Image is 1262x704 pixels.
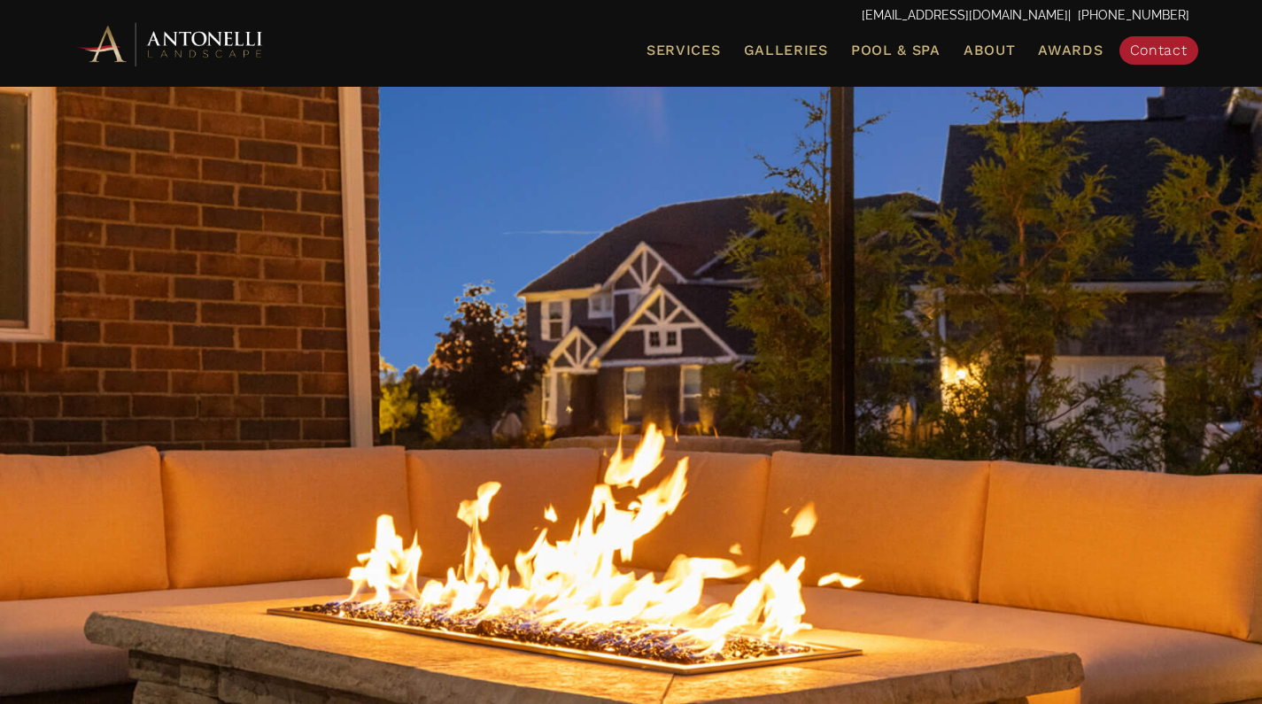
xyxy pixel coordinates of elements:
a: Pool & Spa [844,39,948,62]
a: About [956,39,1023,62]
a: [EMAIL_ADDRESS][DOMAIN_NAME] [862,8,1068,22]
a: Services [639,39,728,62]
span: Services [646,43,721,58]
span: About [964,43,1016,58]
span: Galleries [744,42,828,58]
a: Galleries [737,39,835,62]
span: Pool & Spa [851,42,941,58]
span: Awards [1038,42,1103,58]
a: Awards [1031,39,1110,62]
img: Antonelli Horizontal Logo [74,19,268,68]
span: Contact [1130,42,1188,58]
a: Contact [1119,36,1198,65]
p: | [PHONE_NUMBER] [74,4,1189,27]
